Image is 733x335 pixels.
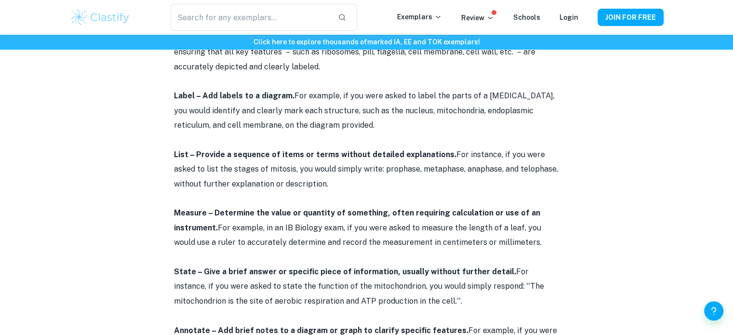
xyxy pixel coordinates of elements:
p: Exemplars [397,12,442,22]
strong: Measure – Determine the value or quantity of something, often requiring calculation or use of an ... [174,208,540,232]
img: Clastify logo [70,8,131,27]
strong: Annotate – Add brief notes to a diagram or graph to clarify specific features. [174,326,468,335]
p: For instance, if you were asked to list the stages of mitosis, you would simply write: prophase, ... [174,147,560,191]
p: For instance, if you were asked to state the function of the mitochondrion, you would simply resp... [174,265,560,308]
h6: Click here to explore thousands of marked IA, EE and TOK exemplars ! [2,37,731,47]
a: Schools [513,13,540,21]
strong: Label – Add labels to a diagram. [174,91,294,100]
p: For example, in an IB Biology exam, if you were asked to measure the length of a leaf, you would ... [174,206,560,250]
p: Review [461,13,494,23]
button: JOIN FOR FREE [598,9,664,26]
input: Search for any exemplars... [171,4,330,31]
p: For example, if you were asked to label the parts of a [MEDICAL_DATA], you would identify and cle... [174,89,560,133]
button: Help and Feedback [704,301,723,321]
a: Login [560,13,578,21]
strong: State – Give a brief answer or specific piece of information, usually without further detail. [174,267,516,276]
strong: List – Provide a sequence of items or terms without detailed explanations. [174,150,456,159]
